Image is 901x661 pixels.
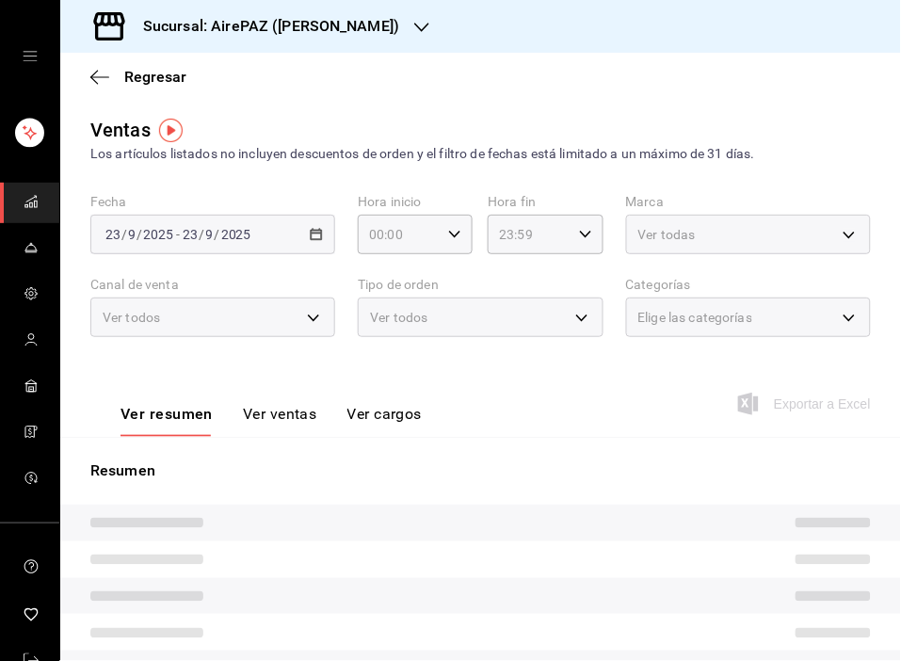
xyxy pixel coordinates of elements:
[358,196,473,209] label: Hora inicio
[638,308,753,327] span: Elige las categorías
[220,227,252,242] input: ----
[127,227,137,242] input: --
[137,227,142,242] span: /
[358,279,603,292] label: Tipo de orden
[199,227,204,242] span: /
[626,279,871,292] label: Categorías
[205,227,215,242] input: --
[90,196,335,209] label: Fecha
[121,405,213,437] button: Ver resumen
[121,405,422,437] div: navigation tabs
[626,196,871,209] label: Marca
[159,119,183,142] img: Tooltip marker
[638,225,696,244] span: Ver todas
[90,144,871,164] div: Los artículos listados no incluyen descuentos de orden y el filtro de fechas está limitado a un m...
[124,68,186,86] span: Regresar
[90,68,186,86] button: Regresar
[370,308,427,327] span: Ver todos
[243,405,317,437] button: Ver ventas
[128,15,399,38] h3: Sucursal: AirePAZ ([PERSON_NAME])
[215,227,220,242] span: /
[103,308,160,327] span: Ver todos
[488,196,603,209] label: Hora fin
[176,227,180,242] span: -
[182,227,199,242] input: --
[90,116,151,144] div: Ventas
[121,227,127,242] span: /
[347,405,423,437] button: Ver cargos
[23,49,38,64] button: open drawer
[90,459,871,482] p: Resumen
[90,279,335,292] label: Canal de venta
[142,227,174,242] input: ----
[105,227,121,242] input: --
